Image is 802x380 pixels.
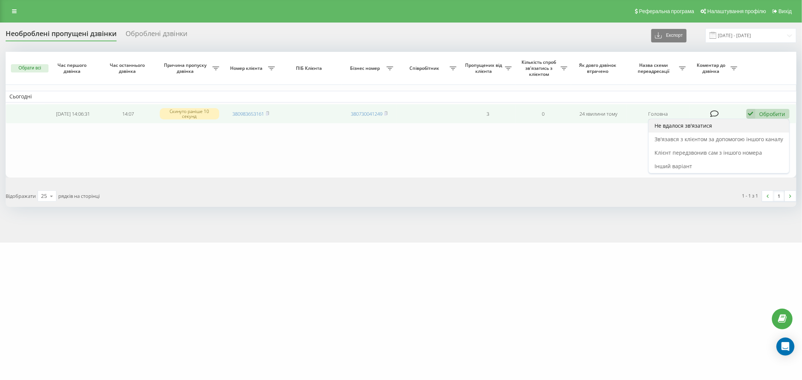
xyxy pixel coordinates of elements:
[351,110,382,117] a: 380730041249
[515,104,571,124] td: 0
[651,29,687,42] button: Експорт
[577,62,620,74] span: Як довго дзвінок втрачено
[160,108,219,119] div: Скинуто раніше 10 секунд
[655,122,712,129] span: Не вдалося зв'язатися
[655,149,762,156] span: Клієнт передзвонив сам з іншого номера
[464,62,505,74] span: Пропущених від клієнта
[41,192,47,200] div: 25
[227,65,268,71] span: Номер клієнта
[460,104,515,124] td: 3
[58,193,100,199] span: рядків на сторінці
[773,191,785,201] a: 1
[6,30,117,41] div: Необроблені пропущені дзвінки
[52,62,94,74] span: Час першого дзвінка
[707,8,766,14] span: Налаштування профілю
[160,62,213,74] span: Причина пропуску дзвінка
[571,104,626,124] td: 24 хвилини тому
[232,110,264,117] a: 380983653161
[779,8,792,14] span: Вихід
[401,65,450,71] span: Співробітник
[639,8,694,14] span: Реферальна програма
[655,136,783,143] span: Зв'язався з клієнтом за допомогою іншого каналу
[693,62,731,74] span: Коментар до дзвінка
[655,163,692,170] span: Інший варіант
[285,65,335,71] span: ПІБ Клієнта
[6,91,796,102] td: Сьогодні
[776,338,794,356] div: Open Intercom Messenger
[126,30,187,41] div: Оброблені дзвінки
[6,193,36,199] span: Відображати
[519,59,560,77] span: Кількість спроб зв'язатись з клієнтом
[760,110,785,118] div: Обробити
[742,192,758,199] div: 1 - 1 з 1
[107,62,150,74] span: Час останнього дзвінка
[11,64,49,72] button: Обрати всі
[346,65,387,71] span: Бізнес номер
[45,104,100,124] td: [DATE] 14:06:31
[626,104,690,124] td: Головна
[630,62,679,74] span: Назва схеми переадресації
[100,104,156,124] td: 14:07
